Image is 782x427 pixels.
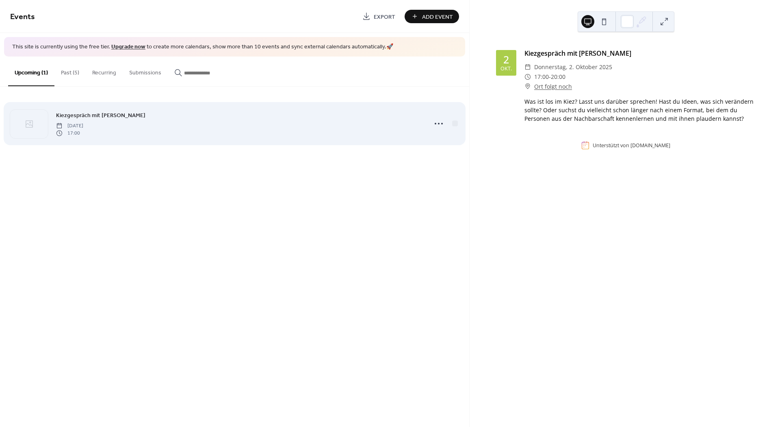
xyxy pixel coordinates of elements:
a: Upgrade now [111,41,145,52]
div: Kiezgespräch mit [PERSON_NAME] [524,48,756,58]
span: Add Event [422,13,453,21]
span: Donnerstag, 2. Oktober 2025 [534,62,612,72]
button: Add Event [405,10,459,23]
div: Was ist los im Kiez? Lasst uns darüber sprechen! Hast du Ideen, was sich verändern sollte? Oder s... [524,97,756,123]
div: ​ [524,72,531,82]
span: 17:00 [534,72,549,82]
button: Recurring [86,57,123,85]
span: Kiezgespräch mit [PERSON_NAME] [56,111,145,120]
button: Past (5) [54,57,86,85]
a: Ort folgt noch [534,82,572,91]
div: 2 [503,54,509,65]
span: [DATE] [56,122,83,129]
div: Okt. [500,66,512,72]
span: 17:00 [56,130,83,137]
button: Submissions [123,57,168,85]
span: - [549,72,551,82]
div: ​ [524,62,531,72]
span: This site is currently using the free tier. to create more calendars, show more than 10 events an... [12,43,393,51]
a: [DOMAIN_NAME] [630,142,670,149]
div: ​ [524,82,531,91]
span: 20:00 [551,72,565,82]
button: Upcoming (1) [8,57,54,86]
span: Events [10,9,35,25]
a: Kiezgespräch mit [PERSON_NAME] [56,111,145,120]
span: Export [374,13,395,21]
a: Export [356,10,401,23]
div: Unterstützt von [593,142,670,149]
